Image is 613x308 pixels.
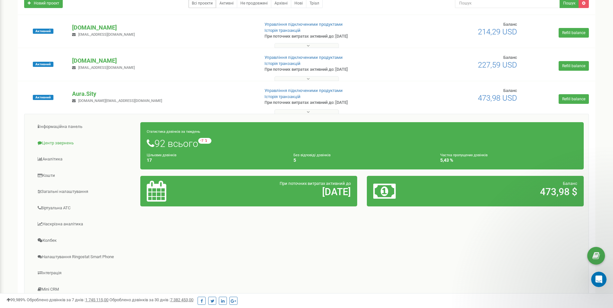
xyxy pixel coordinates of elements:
u: 7 382 453,00 [170,297,193,302]
span: Активний [33,62,53,67]
a: Наскрізна аналітика [29,216,141,232]
small: Без відповіді дзвінків [293,153,330,157]
span: При поточних витратах активний до [280,181,351,186]
p: При поточних витратах активний до: [DATE] [265,100,398,106]
h4: 17 [147,158,284,163]
span: Баланс [503,22,517,27]
a: Управління підключеними продуктами [265,55,343,60]
span: [DOMAIN_NAME][EMAIL_ADDRESS][DOMAIN_NAME] [78,99,162,103]
span: Оброблено дзвінків за 7 днів : [27,297,108,302]
a: Refill balance [559,61,589,71]
a: Віртуальна АТС [29,200,141,216]
a: Центр звернень [29,135,141,151]
a: Інтеграція [29,265,141,281]
small: -7 [198,138,211,144]
span: Оброблено дзвінків за 30 днів : [109,297,193,302]
a: Mini CRM [29,282,141,297]
a: Управління підключеними продуктами [265,88,343,93]
h1: 92 всього [147,138,577,149]
a: Управління підключеними продуктами [265,22,343,27]
span: [EMAIL_ADDRESS][DOMAIN_NAME] [78,66,135,70]
span: Баланс [563,181,577,186]
p: Aura.Sity [72,90,254,98]
p: [DOMAIN_NAME] [72,23,254,32]
h2: [DATE] [218,186,351,197]
a: Аналiтика [29,151,141,167]
a: Колбек [29,233,141,249]
span: 99,989% [6,297,26,302]
a: Налаштування Ringostat Smart Phone [29,249,141,265]
a: Історія транзакцій [265,28,301,33]
span: 473,98 USD [478,94,517,103]
a: Історія транзакцій [265,61,301,66]
small: Статистика дзвінків за тиждень [147,130,200,134]
u: 1 745 115,00 [85,297,108,302]
p: [DOMAIN_NAME] [72,57,254,65]
span: Баланс [503,88,517,93]
h4: 5 [293,158,431,163]
span: Активний [33,29,53,34]
span: 227,59 USD [478,60,517,69]
a: Refill balance [559,94,589,104]
iframe: Intercom live chat [591,272,607,287]
p: При поточних витратах активний до: [DATE] [265,67,398,73]
a: Інформаційна панель [29,119,141,135]
a: Історія транзакцій [265,94,301,99]
h2: 473,98 $ [444,186,577,197]
small: Частка пропущених дзвінків [440,153,488,157]
a: Refill balance [559,28,589,38]
span: Активний [33,95,53,100]
span: 214,29 USD [478,27,517,36]
span: [EMAIL_ADDRESS][DOMAIN_NAME] [78,32,135,37]
a: Кошти [29,168,141,184]
small: Цільових дзвінків [147,153,176,157]
p: При поточних витратах активний до: [DATE] [265,33,398,40]
span: Баланс [503,55,517,60]
a: Загальні налаштування [29,184,141,200]
h4: 5,43 % [440,158,577,163]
